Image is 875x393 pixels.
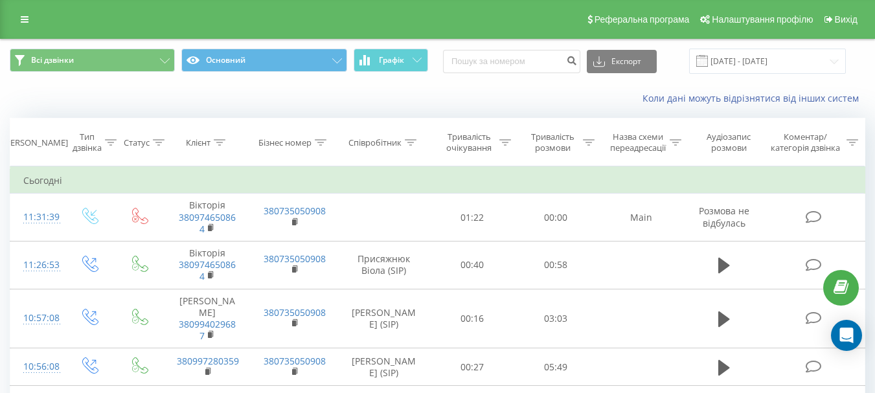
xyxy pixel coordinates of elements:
[348,137,402,148] div: Співробітник
[526,131,580,153] div: Тривалість розмови
[514,289,598,348] td: 03:03
[179,258,236,282] a: 380974650864
[514,241,598,289] td: 00:58
[179,211,236,235] a: 380974650864
[181,49,347,72] button: Основний
[264,253,326,265] a: 380735050908
[164,289,251,348] td: [PERSON_NAME]
[337,348,431,386] td: [PERSON_NAME] (SIP)
[767,131,843,153] div: Коментар/категорія дзвінка
[73,131,102,153] div: Тип дзвінка
[23,354,51,379] div: 10:56:08
[10,168,865,194] td: Сьогодні
[431,289,514,348] td: 00:16
[696,131,762,153] div: Аудіозапис розмови
[609,131,666,153] div: Назва схеми переадресації
[23,253,51,278] div: 11:26:53
[258,137,312,148] div: Бізнес номер
[431,348,514,386] td: 00:27
[264,205,326,217] a: 380735050908
[164,241,251,289] td: Вікторія
[442,131,496,153] div: Тривалість очікування
[587,50,657,73] button: Експорт
[164,194,251,241] td: Вікторія
[699,205,749,229] span: Розмова не відбулась
[642,92,865,104] a: Коли дані можуть відрізнятися вiд інших систем
[177,355,239,367] a: 380997280359
[595,14,690,25] span: Реферальна програма
[3,137,68,148] div: [PERSON_NAME]
[712,14,813,25] span: Налаштування профілю
[10,49,175,72] button: Всі дзвінки
[379,56,404,65] span: Графік
[431,194,514,241] td: 01:22
[264,355,326,367] a: 380735050908
[354,49,428,72] button: Графік
[835,14,858,25] span: Вихід
[179,318,236,342] a: 380994029687
[337,241,431,289] td: Присяжнюк Віола (SIP)
[831,320,862,351] div: Open Intercom Messenger
[443,50,580,73] input: Пошук за номером
[186,137,210,148] div: Клієнт
[337,289,431,348] td: [PERSON_NAME] (SIP)
[124,137,150,148] div: Статус
[264,306,326,319] a: 380735050908
[514,194,598,241] td: 00:00
[31,55,74,65] span: Всі дзвінки
[23,205,51,230] div: 11:31:39
[514,348,598,386] td: 05:49
[598,194,685,241] td: Main
[23,306,51,331] div: 10:57:08
[431,241,514,289] td: 00:40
